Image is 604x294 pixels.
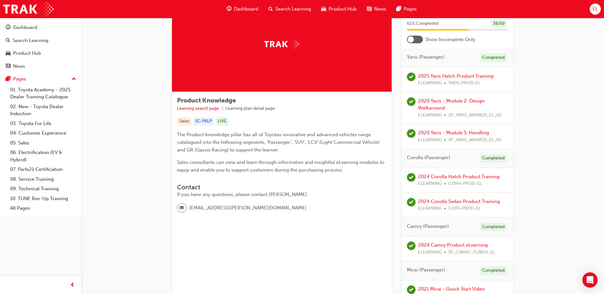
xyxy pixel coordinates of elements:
span: Search Learning [275,5,311,13]
button: Pages [3,73,79,85]
span: up-icon [72,75,76,83]
div: Completed [480,223,507,231]
a: Product Hub [3,47,79,59]
span: search-icon [6,38,10,44]
a: 10. TUNE Rev-Up Training [8,194,79,204]
h3: Contact [177,184,387,191]
span: Yaris (Passenger) [407,53,444,61]
a: 02. New - Toyota Dealer Induction [8,102,79,119]
span: Sales consultants can view and learn through informative and insightful eLearning modules to equi... [177,159,386,173]
span: CORH-PROD-EL [448,180,482,187]
span: ELEARNING [418,136,442,144]
a: news-iconNews [362,3,391,16]
a: 06. Electrification (EV & Hybrid) [8,148,79,164]
div: 36 / 59 [491,19,507,28]
span: Pages [404,5,417,13]
div: SC-PKLP [193,117,214,126]
a: 2021 Mirai - Quick Start Video [418,286,485,292]
a: 2025 Yaris Hatch Product Training [418,73,494,79]
span: News [374,5,386,13]
div: Dashboard [13,24,37,31]
span: car-icon [321,5,326,13]
span: learningRecordVerb_PASS-icon [407,129,416,138]
span: SP_YARIS_NM0820_EL_05 [448,136,501,144]
div: Sales [177,117,192,126]
div: Product Hub [13,50,41,57]
a: 03. Toyota For Life [8,119,79,129]
a: 2024 Corolla Sedan Product Training [418,199,500,204]
div: Completed [480,266,507,275]
div: Pages [13,75,26,83]
a: 2024 Corolla Hatch Product Training [418,174,500,179]
span: Camry (Passenger) [407,223,449,230]
button: DashboardSearch LearningProduct HubNews [3,20,79,73]
a: Learning search page [177,106,219,111]
div: Completed [480,53,507,62]
a: 05. Sales [8,138,79,148]
span: ELEARNING [418,80,442,87]
div: News [13,63,25,70]
span: ELEARNING [418,205,442,212]
a: 01. Toyota Academy - 2025 Dealer Training Catalogue [8,85,79,102]
span: pages-icon [6,76,11,82]
div: Search Learning [13,37,48,44]
span: SP_YARIS_NM0820_EL_02 [448,112,501,119]
span: learningRecordVerb_PASS-icon [407,97,416,106]
span: YARIS-PROD-EL [448,80,480,87]
a: All Pages [8,203,79,213]
a: 09. Technical Training [8,184,79,194]
span: Product Hub [329,5,357,13]
a: 04. Customer Experience [8,128,79,138]
a: 07. Parts21 Certification [8,164,79,174]
span: 61 % Completed [407,20,438,27]
span: CORS-PROD-EL [448,205,481,212]
span: learningRecordVerb_PASS-icon [407,198,416,206]
a: car-iconProduct Hub [316,3,362,16]
span: SP_CAMRY_FL0824_EL [448,249,495,256]
span: Product Knowledge [177,97,236,104]
span: ELEARNING [418,249,442,256]
span: email-icon [180,204,184,212]
span: ELEARNING [418,180,442,187]
button: EL [590,3,601,15]
div: Open Intercom Messenger [582,272,598,288]
a: 2020 Yaris - Module 2: Design Walkaround [418,98,485,111]
div: Completed [480,154,507,163]
span: prev-icon [70,281,75,289]
a: guage-iconDashboard [222,3,263,16]
img: Trak [3,2,54,16]
span: Show Incomplete Only [425,36,475,43]
span: EL [593,5,598,13]
span: Mirai (Passenger) [407,266,445,274]
a: 08. Service Training [8,174,79,184]
span: learningRecordVerb_PASS-icon [407,73,416,81]
span: [EMAIL_ADDRESS][PERSON_NAME][DOMAIN_NAME] [189,204,307,212]
span: Corolla (Passenger) [407,154,450,161]
li: Learning plan detail page [225,105,275,112]
div: LIVE [216,117,229,126]
span: search-icon [268,5,273,13]
span: learningRecordVerb_PASS-icon [407,285,416,294]
span: pages-icon [396,5,401,13]
span: guage-icon [227,5,231,13]
span: news-icon [6,64,11,69]
a: 2024 Camry Product eLearning [418,242,488,248]
a: Dashboard [3,22,79,33]
span: car-icon [6,51,11,56]
a: pages-iconPages [391,3,422,16]
a: 2020 Yaris - Module 5: Handling [418,130,489,136]
span: Dashboard [234,5,258,13]
span: learningRecordVerb_PASS-icon [407,241,416,250]
span: ELEARNING [418,112,442,119]
a: Search Learning [3,35,79,46]
span: learningRecordVerb_PASS-icon [407,173,416,182]
span: news-icon [367,5,372,13]
div: If you have any questions, please contact [PERSON_NAME]. [177,191,387,198]
a: News [3,60,79,72]
img: Trak [264,39,299,49]
span: The Product knowledge pillar has all of Toyotas innovative and advanced vehicles range catalogued... [177,132,381,153]
span: guage-icon [6,25,11,31]
a: search-iconSearch Learning [263,3,316,16]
